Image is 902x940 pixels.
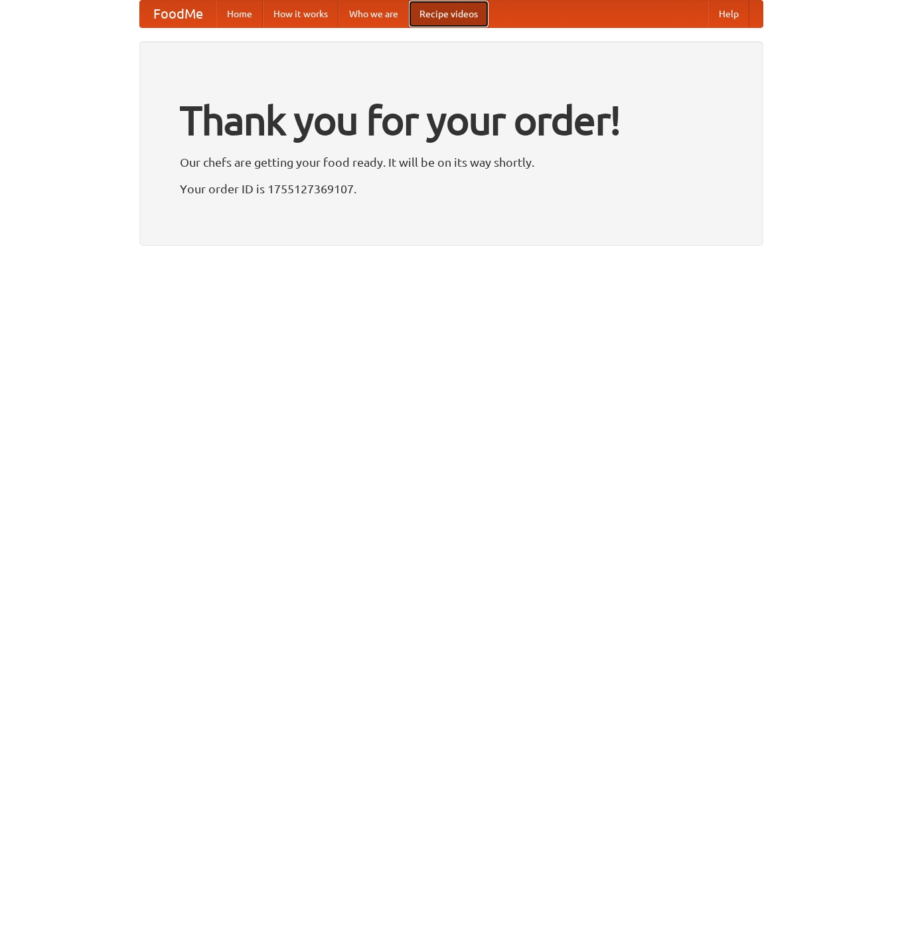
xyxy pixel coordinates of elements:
[140,1,216,27] a: FoodMe
[409,1,489,27] a: Recipe videos
[180,152,723,172] p: Our chefs are getting your food ready. It will be on its way shortly.
[263,1,338,27] a: How it works
[708,1,749,27] a: Help
[338,1,409,27] a: Who we are
[180,88,723,152] h1: Thank you for your order!
[216,1,263,27] a: Home
[180,179,723,199] p: Your order ID is 1755127369107.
